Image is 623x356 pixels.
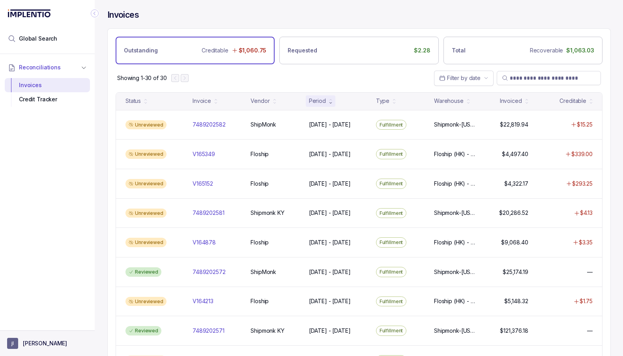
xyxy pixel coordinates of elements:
p: 7489202571 [193,327,225,335]
p: Shipmonk KY [251,209,284,217]
h4: Invoices [107,9,139,21]
p: Total [452,47,466,54]
p: Floship (HK) - [PERSON_NAME] 1 [434,150,476,158]
p: $3.35 [579,239,593,246]
p: — [587,327,593,335]
div: Invoices [11,78,84,92]
p: $293.25 [572,180,593,188]
search: Date Range Picker [439,74,481,82]
p: $2.28 [414,47,430,54]
div: Vendor [251,97,269,105]
span: User initials [7,338,18,349]
p: Showing 1-30 of 30 [117,74,167,82]
p: $1,060.75 [239,47,267,54]
p: [DATE] - [DATE] [309,297,351,305]
div: Reviewed [125,326,161,335]
p: [DATE] - [DATE] [309,209,351,217]
div: Remaining page entries [117,74,167,82]
div: Reviewed [125,267,161,277]
p: Shipmonk-[US_STATE], Shipmonk-[US_STATE], Shipmonk-[US_STATE] [434,268,476,276]
p: $9,068.40 [501,239,528,246]
p: Floship [251,297,269,305]
div: Unreviewed [125,149,167,159]
p: Floship [251,180,269,188]
p: [PERSON_NAME] [23,339,67,347]
p: Floship [251,150,269,158]
p: V165349 [193,150,215,158]
button: Reconciliations [5,59,90,76]
p: Fulfillment [380,121,403,129]
p: Fulfillment [380,327,403,335]
p: $121,376.18 [500,327,528,335]
span: Reconciliations [19,63,61,71]
p: Shipmonk-[US_STATE], Shipmonk-[US_STATE], Shipmonk-[US_STATE] [434,327,476,335]
p: [DATE] - [DATE] [309,150,351,158]
div: Unreviewed [125,238,167,247]
button: Date Range Picker [434,71,494,86]
p: Shipmonk KY [251,327,284,335]
div: Unreviewed [125,179,167,188]
p: $5,148.32 [504,297,528,305]
p: [DATE] - [DATE] [309,239,351,246]
div: Reconciliations [5,76,90,108]
button: User initials[PERSON_NAME] [7,338,88,349]
p: Shipmonk-[US_STATE], Shipmonk-[US_STATE], Shipmonk-[US_STATE] [434,209,476,217]
p: Fulfillment [380,298,403,306]
p: [DATE] - [DATE] [309,268,351,276]
p: Floship (HK) - [PERSON_NAME] 1 [434,239,476,246]
p: $20,286.52 [499,209,528,217]
p: $1,063.03 [566,47,594,54]
div: Type [376,97,389,105]
div: Creditable [559,97,586,105]
p: [DATE] - [DATE] [309,121,351,129]
p: 7489202572 [193,268,226,276]
div: Unreviewed [125,297,167,306]
p: $1.75 [580,297,593,305]
span: Filter by date [447,75,481,81]
p: [DATE] - [DATE] [309,327,351,335]
p: Fulfillment [380,209,403,217]
div: Invoiced [500,97,522,105]
p: Recoverable [530,47,563,54]
p: $4.13 [580,209,593,217]
div: Period [309,97,326,105]
p: Fulfillment [380,239,403,246]
p: Fulfillment [380,268,403,276]
p: V164213 [193,297,213,305]
p: $4,322.17 [504,180,528,188]
p: [DATE] - [DATE] [309,180,351,188]
p: $4,497.40 [502,150,528,158]
p: $15.25 [577,121,593,129]
p: Outstanding [124,47,157,54]
p: Floship (HK) - [PERSON_NAME] 1 [434,297,476,305]
p: Shipmonk-[US_STATE], Shipmonk-[US_STATE], Shipmonk-[US_STATE] [434,121,476,129]
p: ShipMonk [251,268,276,276]
p: Requested [288,47,317,54]
div: Status [125,97,141,105]
p: 7489202582 [193,121,226,129]
p: Creditable [202,47,228,54]
p: Floship [251,239,269,246]
div: Invoice [193,97,211,105]
p: $25,174.19 [503,268,528,276]
p: ShipMonk [251,121,276,129]
p: Fulfillment [380,180,403,188]
div: Warehouse [434,97,464,105]
p: Floship (HK) - [PERSON_NAME] 1 [434,180,476,188]
div: Credit Tracker [11,92,84,106]
p: V164878 [193,239,216,246]
p: $339.00 [571,150,593,158]
p: Fulfillment [380,150,403,158]
span: Global Search [19,35,57,43]
div: Collapse Icon [90,9,99,18]
p: $22,819.94 [500,121,528,129]
div: Unreviewed [125,120,167,130]
p: 7489202581 [193,209,225,217]
p: — [587,268,593,276]
div: Unreviewed [125,209,167,218]
p: V165152 [193,180,213,188]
